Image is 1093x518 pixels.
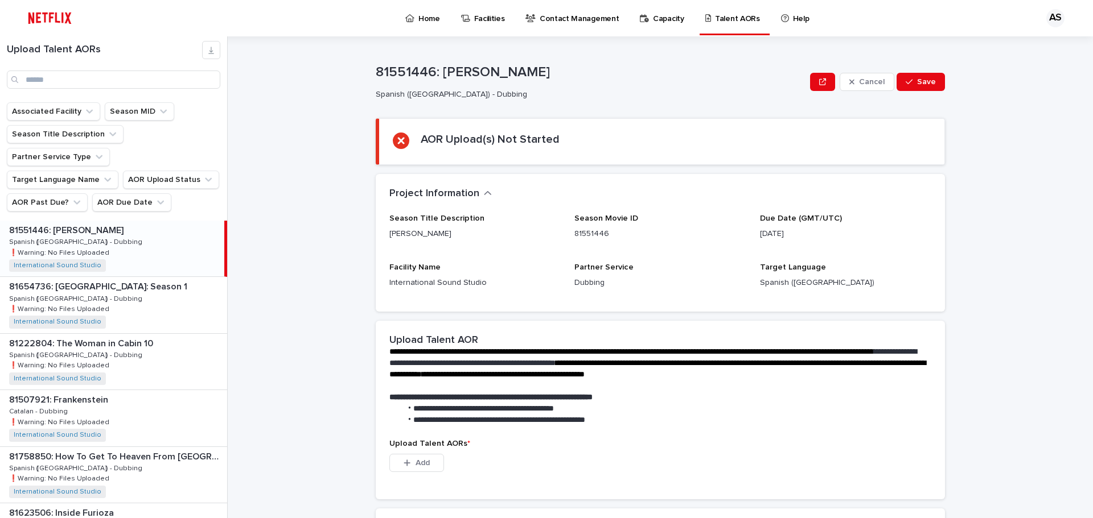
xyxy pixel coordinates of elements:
[421,132,560,146] h2: AOR Upload(s) Not Started
[574,263,634,271] span: Partner Service
[9,462,145,473] p: Spanish ([GEOGRAPHIC_DATA]) - Dubbing
[574,214,638,222] span: Season Movie ID
[7,148,110,166] button: Partner Service Type
[9,392,110,405] p: 81507921: Frankenstein
[7,171,118,189] button: Target Language Name
[859,78,885,86] span: Cancel
[760,263,826,271] span: Target Language
[7,102,100,121] button: Associated Facility
[105,102,174,121] button: Season MID
[389,188,492,200] button: Project Information
[9,303,112,313] p: ❗️Warning: No Files Uploaded
[897,73,945,91] button: Save
[123,171,219,189] button: AOR Upload Status
[92,193,171,212] button: AOR Due Date
[9,416,112,426] p: ❗️Warning: No Files Uploaded
[9,349,145,359] p: Spanish ([GEOGRAPHIC_DATA]) - Dubbing
[9,247,112,257] p: ❗️Warning: No Files Uploaded
[389,228,561,240] p: [PERSON_NAME]
[9,236,145,246] p: Spanish ([GEOGRAPHIC_DATA]) - Dubbing
[389,188,479,200] h2: Project Information
[9,293,145,303] p: Spanish ([GEOGRAPHIC_DATA]) - Dubbing
[574,228,746,240] p: 81551446
[14,431,101,439] a: International Sound Studio
[9,279,190,292] p: 81654736: [GEOGRAPHIC_DATA]: Season 1
[9,359,112,370] p: ❗️Warning: No Files Uploaded
[9,473,112,483] p: ❗️Warning: No Files Uploaded
[389,277,561,289] p: International Sound Studio
[574,277,746,289] p: Dubbing
[14,262,101,270] a: International Sound Studio
[416,459,430,467] span: Add
[840,73,894,91] button: Cancel
[14,318,101,326] a: International Sound Studio
[389,440,470,447] span: Upload Talent AORs
[760,277,931,289] p: Spanish ([GEOGRAPHIC_DATA])
[389,214,484,222] span: Season Title Description
[9,223,126,236] p: 81551446: [PERSON_NAME]
[760,214,842,222] span: Due Date (GMT/UTC)
[376,64,806,81] p: 81551446: [PERSON_NAME]
[389,454,444,472] button: Add
[389,334,478,347] h2: Upload Talent AOR
[1046,9,1065,27] div: AS
[389,263,441,271] span: Facility Name
[7,193,88,212] button: AOR Past Due?
[23,7,77,30] img: ifQbXi3ZQGMSEF7WDB7W
[376,90,801,100] p: Spanish ([GEOGRAPHIC_DATA]) - Dubbing
[9,405,70,416] p: Catalan - Dubbing
[9,336,155,349] p: 81222804: The Woman in Cabin 10
[917,78,936,86] span: Save
[7,125,124,143] button: Season Title Description
[14,488,101,496] a: International Sound Studio
[7,44,202,56] h1: Upload Talent AORs
[14,375,101,383] a: International Sound Studio
[7,71,220,89] input: Search
[9,449,225,462] p: 81758850: How To Get To Heaven From Belfast: Season 1
[760,228,931,240] p: [DATE]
